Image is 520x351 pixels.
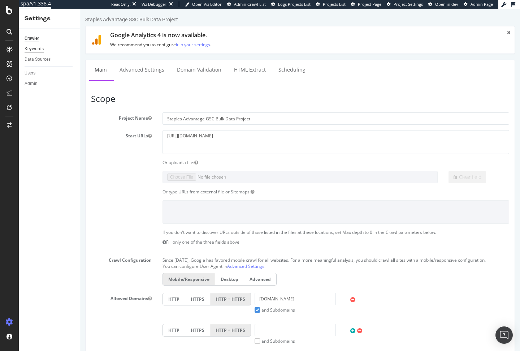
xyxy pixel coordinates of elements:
a: Users [25,69,75,77]
label: and Subdomains [174,298,215,304]
a: Keywords [25,45,75,53]
label: Allowed Domains [5,284,77,293]
span: Admin Page [471,1,493,7]
div: Keywords [25,45,44,53]
a: Logs Projects List [271,1,311,7]
p: Since [DATE], Google has favored mobile crawl for all websites. For a more meaningful analysis, y... [82,246,429,254]
div: Admin [25,80,38,87]
div: Staples Advantage GSC Bulk Data Project [5,7,98,14]
button: Allowed Domains [68,287,71,293]
label: HTTPS [105,284,130,297]
button: Project Name [68,106,71,112]
div: Users [25,69,35,77]
a: Main [9,51,32,71]
a: Admin Page [464,1,493,7]
p: If you don't want to discover URLs outside of those listed in the files at these locations, set M... [82,221,429,227]
p: We recommend you to configure . [30,33,418,39]
span: Open in dev [435,1,458,7]
label: Start URLs [5,121,77,130]
div: Data Sources [25,56,51,63]
a: Domain Validation [91,51,147,71]
label: HTTP + HTTPS [130,284,171,297]
span: Admin Crawl List [234,1,266,7]
div: Viz Debugger: [142,1,168,7]
label: Project Name [5,104,77,112]
label: Desktop [135,264,164,277]
label: and Subdomains [174,329,215,335]
span: Project Page [358,1,381,7]
label: HTTP [82,315,105,328]
label: HTTPS [105,315,130,328]
label: Crawl Configuration [5,246,77,254]
a: Open in dev [428,1,458,7]
div: Crawler [25,35,39,42]
a: Projects List [316,1,346,7]
span: Open Viz Editor [192,1,222,7]
div: ReadOnly: [111,1,131,7]
img: ga4.9118ffdc1441.svg [11,26,21,36]
p: Fill only one of the three fields above [82,230,429,236]
p: You can configure User Agent in . [82,254,429,261]
a: Project Page [351,1,381,7]
button: Start URLs [68,124,71,130]
a: Admin [25,80,75,87]
div: Open Intercom Messenger [495,326,513,344]
label: HTTP [82,284,105,297]
label: HTTP + HTTPS [130,315,171,328]
a: Scheduling [193,51,231,71]
textarea: [URL][DOMAIN_NAME] [82,121,429,145]
div: Or upload a file: [77,151,434,157]
a: Open Viz Editor [185,1,222,7]
a: Advanced Settings [147,254,184,261]
div: Or type URLs from external file or Sitemaps: [77,180,434,186]
h1: Google Analytics 4 is now available. [30,23,418,30]
span: Logs Projects List [278,1,311,7]
h3: Scope [11,85,429,95]
a: Data Sources [25,56,75,63]
a: Crawler [25,35,75,42]
div: Settings [25,14,74,23]
label: Advanced [164,264,196,277]
a: Project Settings [387,1,423,7]
a: it in your settings [96,33,130,39]
a: Admin Crawl List [227,1,266,7]
a: Advanced Settings [34,51,90,71]
label: Mobile/Responsive [82,264,135,277]
span: Project Settings [394,1,423,7]
span: Projects List [323,1,346,7]
a: HTML Extract [148,51,191,71]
